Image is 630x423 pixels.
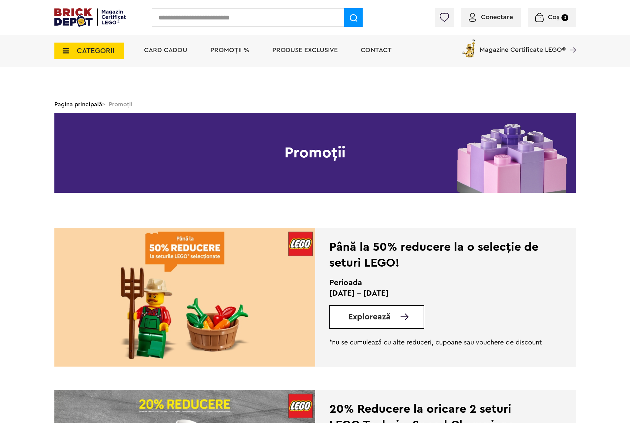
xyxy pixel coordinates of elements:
h1: Promoții [54,113,576,193]
small: 0 [561,14,568,21]
span: Explorează [348,313,391,321]
a: PROMOȚII % [210,47,249,53]
p: *nu se cumulează cu alte reduceri, cupoane sau vouchere de discount [329,339,543,346]
a: Produse exclusive [272,47,338,53]
a: Magazine Certificate LEGO® [566,38,576,45]
p: [DATE] - [DATE] [329,288,543,299]
a: Card Cadou [144,47,187,53]
h2: Perioada [329,277,543,288]
span: Magazine Certificate LEGO® [480,38,566,53]
a: Pagina principală [54,101,102,107]
a: Conectare [469,14,513,20]
span: Coș [548,14,559,20]
div: > Promoții [54,96,576,113]
span: CATEGORII [77,47,114,54]
div: Până la 50% reducere la o selecție de seturi LEGO! [329,239,543,271]
a: Explorează [348,313,424,321]
span: Conectare [481,14,513,20]
a: Contact [361,47,392,53]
